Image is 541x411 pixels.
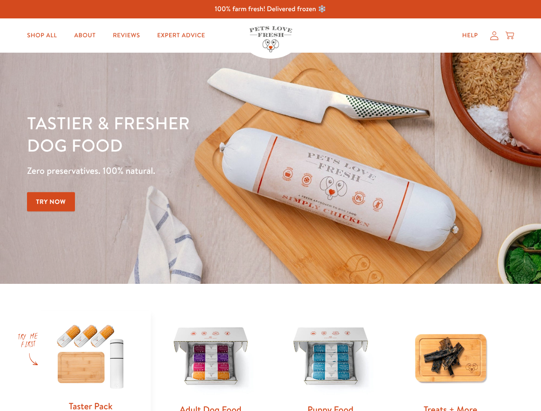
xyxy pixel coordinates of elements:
a: Reviews [106,27,146,44]
p: Zero preservatives. 100% natural. [27,163,352,179]
a: Shop All [20,27,64,44]
h1: Tastier & fresher dog food [27,112,352,156]
a: Help [455,27,485,44]
a: About [67,27,102,44]
img: Pets Love Fresh [249,26,292,52]
a: Expert Advice [150,27,212,44]
a: Try Now [27,192,75,211]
